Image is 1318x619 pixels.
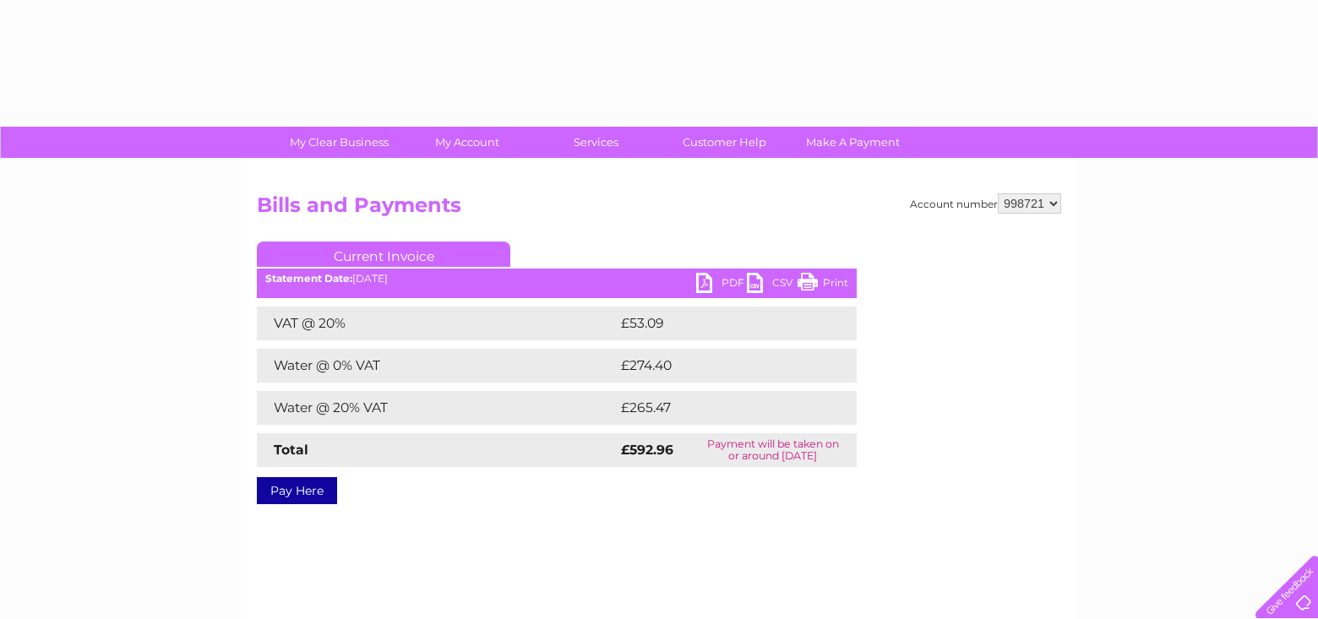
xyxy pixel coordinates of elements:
h2: Bills and Payments [257,193,1061,225]
strong: Total [274,442,308,458]
div: Account number [910,193,1061,214]
a: Print [798,273,848,297]
a: Make A Payment [783,127,923,158]
a: My Account [398,127,537,158]
a: Current Invoice [257,242,510,267]
a: CSV [747,273,798,297]
td: Water @ 20% VAT [257,391,617,425]
td: £53.09 [617,307,823,340]
b: Statement Date: [265,272,352,285]
td: Payment will be taken on or around [DATE] [689,433,857,467]
a: Customer Help [655,127,794,158]
strong: £592.96 [621,442,673,458]
td: £274.40 [617,349,827,383]
a: Pay Here [257,477,337,504]
td: £265.47 [617,391,826,425]
td: VAT @ 20% [257,307,617,340]
td: Water @ 0% VAT [257,349,617,383]
div: [DATE] [257,273,857,285]
a: PDF [696,273,747,297]
a: Services [526,127,666,158]
a: My Clear Business [270,127,409,158]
